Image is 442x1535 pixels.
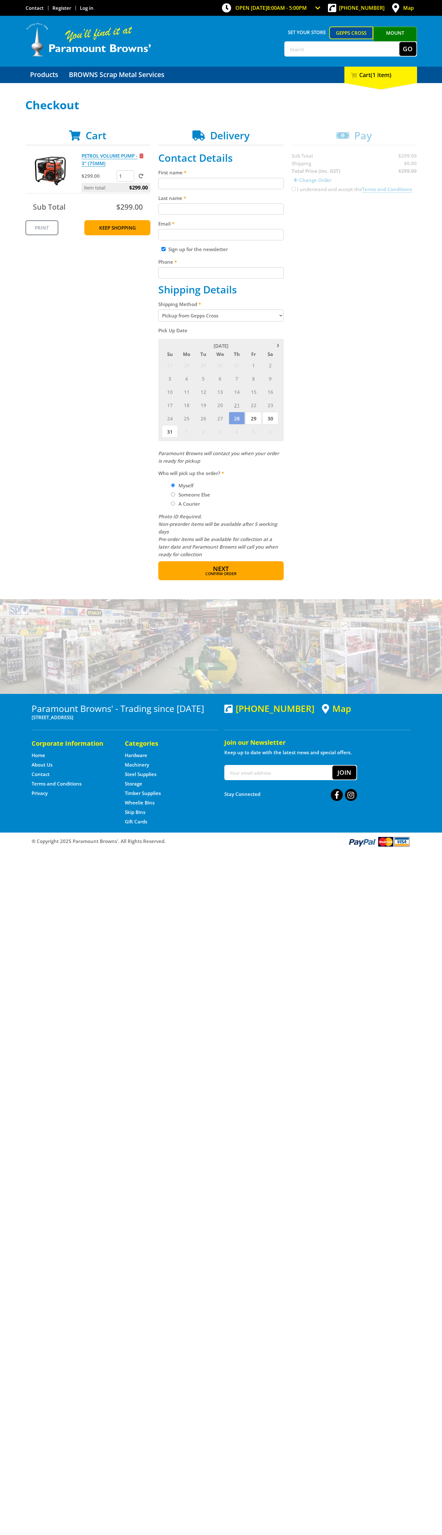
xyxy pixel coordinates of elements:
[212,425,228,438] span: 3
[158,300,284,308] label: Shipping Method
[176,489,212,500] label: Someone Else
[245,350,262,358] span: Fr
[52,5,71,11] a: Go to the registration page
[229,425,245,438] span: 4
[195,350,211,358] span: Tu
[32,790,48,797] a: Go to the Privacy page
[162,385,178,398] span: 10
[262,372,278,385] span: 9
[82,172,115,180] p: $299.00
[179,372,195,385] span: 4
[116,202,143,212] span: $299.00
[224,738,411,747] h5: Join our Newsletter
[262,399,278,411] span: 23
[64,67,169,83] a: Go to the BROWNS Scrap Metal Services page
[32,703,218,713] h3: Paramount Browns' - Trading since [DATE]
[371,71,391,79] span: (1 item)
[31,152,69,190] img: PETROL VOLUME PUMP - 3" (75MM)
[25,99,417,111] h1: Checkout
[32,780,82,787] a: Go to the Terms and Conditions page
[212,350,228,358] span: We
[224,786,357,802] div: Stay Connected
[399,42,416,56] button: Go
[25,22,152,57] img: Paramount Browns'
[125,780,142,787] a: Go to the Storage page
[168,246,228,252] label: Sign up for the newsletter
[214,343,228,349] span: [DATE]
[245,359,262,371] span: 1
[262,350,278,358] span: Sa
[162,412,178,424] span: 24
[344,67,417,83] div: Cart
[162,399,178,411] span: 17
[229,399,245,411] span: 21
[245,372,262,385] span: 8
[267,4,307,11] span: 8:00am - 5:00pm
[224,703,314,713] div: [PHONE_NUMBER]
[158,450,279,464] em: Paramount Browns will contact you when your order is ready for pickup
[158,310,284,322] select: Please select a shipping method.
[262,385,278,398] span: 16
[329,27,373,39] a: Gepps Cross
[32,739,112,748] h5: Corporate Information
[32,771,50,778] a: Go to the Contact page
[229,412,245,424] span: 28
[80,5,94,11] a: Log in
[158,561,284,580] button: Next Confirm order
[322,703,351,714] a: View a map of Gepps Cross location
[25,220,58,235] a: Print
[158,327,284,334] label: Pick Up Date
[179,359,195,371] span: 28
[158,152,284,164] h2: Contact Details
[158,469,284,477] label: Who will pick up the order?
[125,799,154,806] a: Go to the Wheelie Bins page
[195,385,211,398] span: 12
[171,483,175,487] input: Please select who will pick up the order.
[162,425,178,438] span: 31
[162,372,178,385] span: 3
[179,350,195,358] span: Mo
[332,766,356,780] button: Join
[262,359,278,371] span: 2
[212,412,228,424] span: 27
[33,202,65,212] span: Sub Total
[213,564,229,573] span: Next
[245,399,262,411] span: 22
[224,749,411,756] p: Keep up to date with the latest news and special offers.
[125,739,205,748] h5: Categories
[139,153,143,159] a: Remove from cart
[195,372,211,385] span: 5
[212,359,228,371] span: 30
[284,27,330,38] span: Set your store
[179,385,195,398] span: 11
[125,761,149,768] a: Go to the Machinery page
[125,752,147,759] a: Go to the Hardware page
[348,836,411,847] img: PayPal, Mastercard, Visa accepted
[212,372,228,385] span: 6
[171,492,175,497] input: Please select who will pick up the order.
[158,284,284,296] h2: Shipping Details
[125,771,156,778] a: Go to the Steel Supplies page
[86,129,106,142] span: Cart
[225,766,332,780] input: Your email address
[229,372,245,385] span: 7
[82,153,137,167] a: PETROL VOLUME PUMP - 3" (75MM)
[84,220,150,235] a: Keep Shopping
[195,399,211,411] span: 19
[82,183,150,192] p: Item total:
[171,502,175,506] input: Please select who will pick up the order.
[179,425,195,438] span: 1
[212,385,228,398] span: 13
[373,27,417,51] a: Mount [PERSON_NAME]
[32,752,45,759] a: Go to the Home page
[212,399,228,411] span: 20
[195,359,211,371] span: 29
[210,129,250,142] span: Delivery
[158,169,284,176] label: First name
[158,229,284,240] input: Please enter your email address.
[176,498,202,509] label: A Courier
[245,425,262,438] span: 5
[235,4,307,11] span: OPEN [DATE]
[162,350,178,358] span: Su
[162,359,178,371] span: 27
